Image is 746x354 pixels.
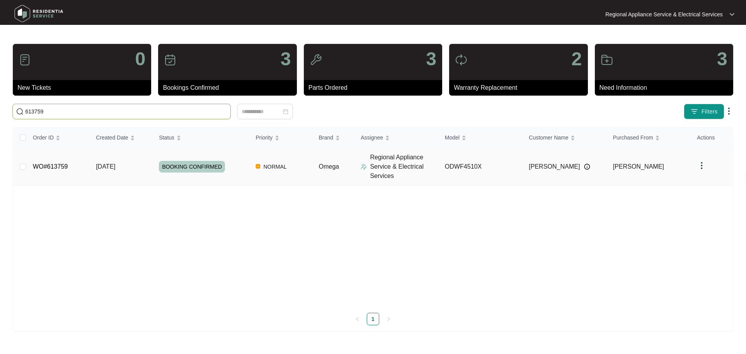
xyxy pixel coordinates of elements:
img: Assigner Icon [361,164,367,170]
th: Purchased From [607,127,690,148]
th: Assignee [354,127,438,148]
span: Assignee [361,133,383,142]
span: right [386,317,391,321]
span: Created Date [96,133,128,142]
img: filter icon [690,108,698,115]
span: left [355,317,360,321]
img: icon [310,54,322,66]
p: Parts Ordered [309,83,442,92]
span: [PERSON_NAME] [529,162,580,171]
td: ODWF4510X [439,148,523,186]
p: Regional Appliance Service & Electrical Services [370,153,438,181]
img: icon [19,54,31,66]
input: Search by Order Id, Assignee Name, Customer Name, Brand and Model [25,107,227,116]
p: 3 [426,50,436,68]
p: Bookings Confirmed [163,83,296,92]
img: icon [164,54,176,66]
span: Purchased From [613,133,653,142]
th: Created Date [90,127,153,148]
span: Brand [319,133,333,142]
p: Need Information [600,83,733,92]
span: [PERSON_NAME] [613,163,664,170]
span: Model [445,133,460,142]
p: 3 [281,50,291,68]
img: icon [455,54,467,66]
span: [DATE] [96,163,115,170]
img: Info icon [584,164,590,170]
th: Model [439,127,523,148]
p: New Tickets [17,83,151,92]
img: dropdown arrow [724,106,734,116]
a: 1 [367,313,379,325]
th: Priority [249,127,312,148]
span: Status [159,133,174,142]
img: search-icon [16,108,24,115]
th: Status [153,127,249,148]
span: Customer Name [529,133,568,142]
img: residentia service logo [12,2,66,25]
th: Actions [691,127,733,148]
button: right [382,313,395,325]
img: dropdown arrow [697,161,706,170]
button: filter iconFilters [684,104,724,119]
span: BOOKING CONFIRMED [159,161,225,173]
img: Vercel Logo [256,164,260,169]
span: Omega [319,163,339,170]
th: Customer Name [523,127,607,148]
span: NORMAL [260,162,290,171]
p: 3 [717,50,727,68]
p: 0 [135,50,146,68]
p: Warranty Replacement [454,83,587,92]
li: Previous Page [351,313,364,325]
th: Brand [312,127,354,148]
span: Order ID [33,133,54,142]
img: icon [601,54,613,66]
th: Order ID [27,127,90,148]
span: Priority [256,133,273,142]
button: left [351,313,364,325]
img: dropdown arrow [730,12,734,16]
p: Regional Appliance Service & Electrical Services [605,10,723,18]
li: Next Page [382,313,395,325]
a: WO#613759 [33,163,68,170]
span: Filters [701,108,718,116]
p: 2 [572,50,582,68]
